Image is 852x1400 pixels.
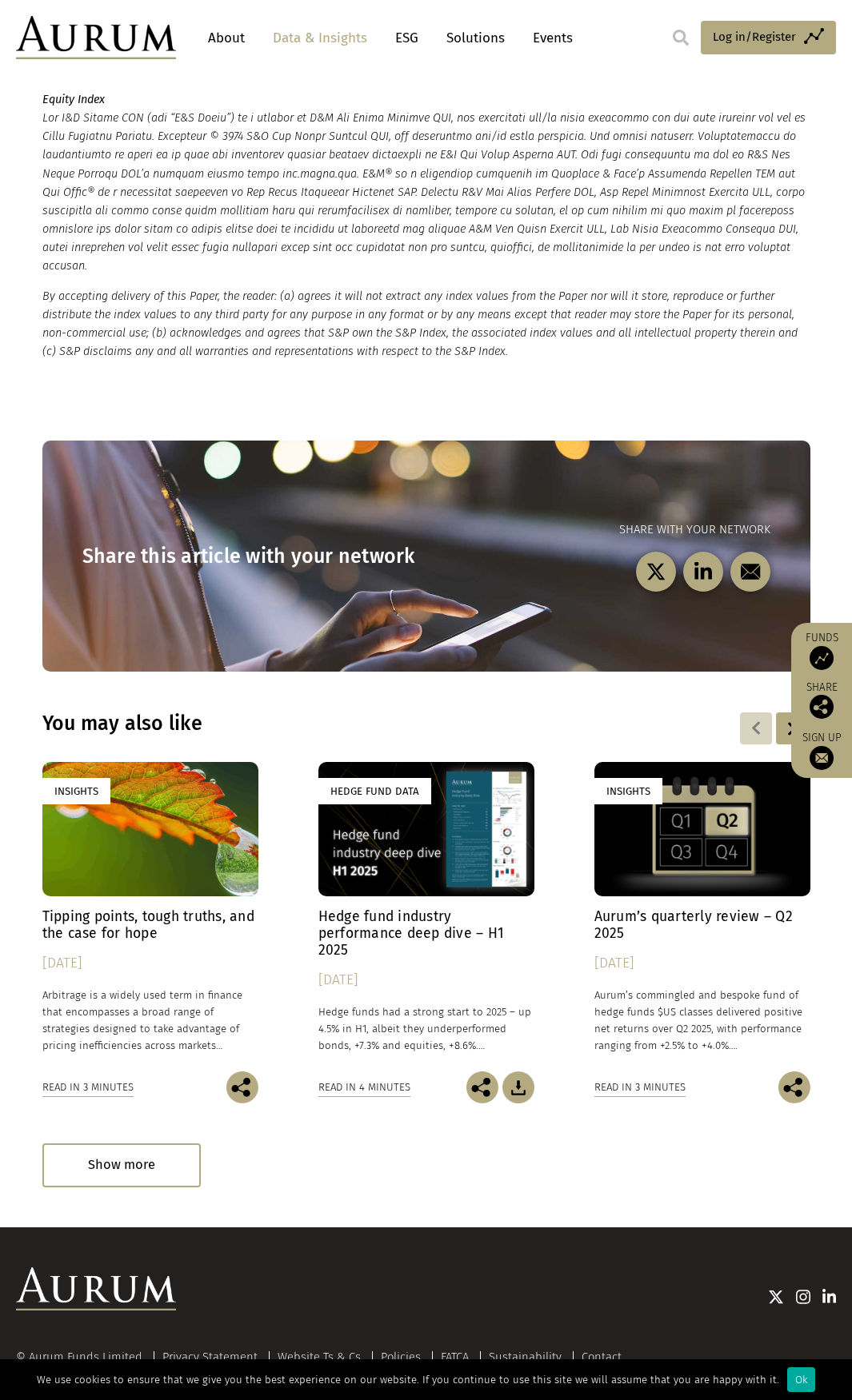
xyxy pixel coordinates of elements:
div: Read in 3 minutes [42,1079,134,1096]
a: Website Ts & Cs [278,1350,361,1364]
div: Insights [594,778,662,804]
div: Hedge Fund Data [318,778,431,804]
a: FATCA [441,1350,469,1364]
div: Share [799,682,844,719]
p: Aurum’s commingled and bespoke fund of hedge funds $US classes delivered positive net returns ove... [594,987,810,1055]
div: © Aurum Funds Limited [16,1351,150,1363]
img: Instagram icon [796,1289,810,1305]
a: Contact [582,1350,622,1364]
a: Solutions [438,23,513,53]
a: Policies [381,1350,421,1364]
img: Twitter icon [768,1289,784,1305]
img: Access Funds [810,646,834,670]
img: Share this post [810,695,834,719]
em: Lor I&D Sitame CON (adi “E&S Doeiu”) te i utlabor et D&M Ali Enima Minimve QUI, nos exercitati ul... [42,111,806,273]
span: Log in/Register [713,27,796,46]
div: [DATE] [594,952,810,975]
a: Funds [799,631,844,670]
img: Share this post [466,1071,498,1103]
div: Read in 4 minutes [318,1079,410,1096]
h4: Tipping points, tough truths, and the case for hope [42,908,258,942]
a: Insights Tipping points, tough truths, and the case for hope [DATE] Arbitrage is a widely used te... [42,762,258,1071]
img: linkedin-black.svg [693,562,713,582]
div: Read in 3 minutes [594,1079,686,1096]
h4: Aurum’s quarterly review – Q2 2025 [594,908,810,942]
img: Aurum Logo [16,1267,176,1310]
a: Data & Insights [265,23,375,53]
p: Hedge funds had a strong start to 2025 – up 4.5% in H1, albeit they underperformed bonds, +7.3% a... [318,1003,534,1054]
a: Events [525,23,573,53]
a: About [200,23,253,53]
img: Sign up to our newsletter [810,746,834,770]
img: search.svg [673,30,689,46]
div: [DATE] [318,969,534,991]
img: Linkedin icon [822,1289,837,1305]
img: Aurum [16,16,176,59]
a: Hedge Fund Data Hedge fund industry performance deep dive – H1 2025 [DATE] Hedge funds had a stro... [318,762,534,1071]
a: Privacy Statement [162,1350,258,1364]
a: ESG [387,23,426,53]
p: Arbitrage is a widely used term in finance that encompasses a broad range of strategies designed ... [42,987,258,1055]
a: Sustainability [489,1350,562,1364]
div: Insights [42,778,110,804]
img: Share this post [226,1071,258,1103]
img: Share this post [778,1071,810,1103]
strong: Equity Index [42,93,105,106]
img: email-black.svg [740,562,760,582]
h3: You may also like [42,712,604,736]
div: Show more [42,1143,201,1187]
div: [DATE] [42,952,258,975]
h3: Share this article with your network [82,544,426,568]
a: Sign up [799,731,844,770]
img: Download Article [502,1071,534,1103]
div: Ok [787,1367,815,1392]
img: twitter-black.svg [646,562,666,582]
h4: Hedge fund industry performance deep dive – H1 2025 [318,908,534,959]
a: Log in/Register [701,21,836,54]
a: Insights Aurum’s quarterly review – Q2 2025 [DATE] Aurum’s commingled and bespoke fund of hedge f... [594,762,810,1071]
p: Share with your network [426,521,770,540]
em: By accepting delivery of this Paper, the reader: (a) agrees it will not extract any index values ... [42,289,798,358]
